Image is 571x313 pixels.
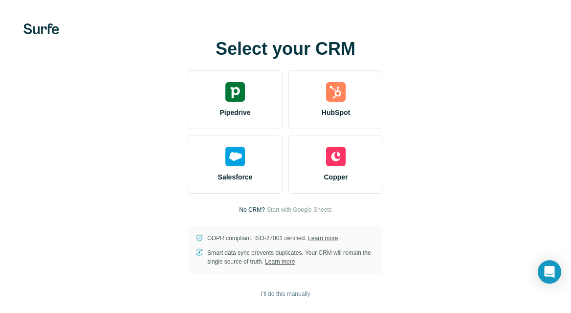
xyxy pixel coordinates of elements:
[324,172,348,182] span: Copper
[254,287,317,301] button: I’ll do this manually
[207,234,338,243] p: GDPR compliant. ISO-27001 certified.
[322,108,350,117] span: HubSpot
[326,82,346,102] img: hubspot's logo
[207,248,375,266] p: Smart data sync prevents duplicates. Your CRM will remain the single source of truth.
[239,205,265,214] p: No CRM?
[218,172,253,182] span: Salesforce
[188,39,383,59] h1: Select your CRM
[220,108,250,117] span: Pipedrive
[261,290,310,298] span: I’ll do this manually
[308,235,338,242] a: Learn more
[267,205,332,214] button: Start with Google Sheets
[265,258,295,265] a: Learn more
[538,260,561,284] div: Open Intercom Messenger
[23,23,59,34] img: Surfe's logo
[225,147,245,166] img: salesforce's logo
[225,82,245,102] img: pipedrive's logo
[326,147,346,166] img: copper's logo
